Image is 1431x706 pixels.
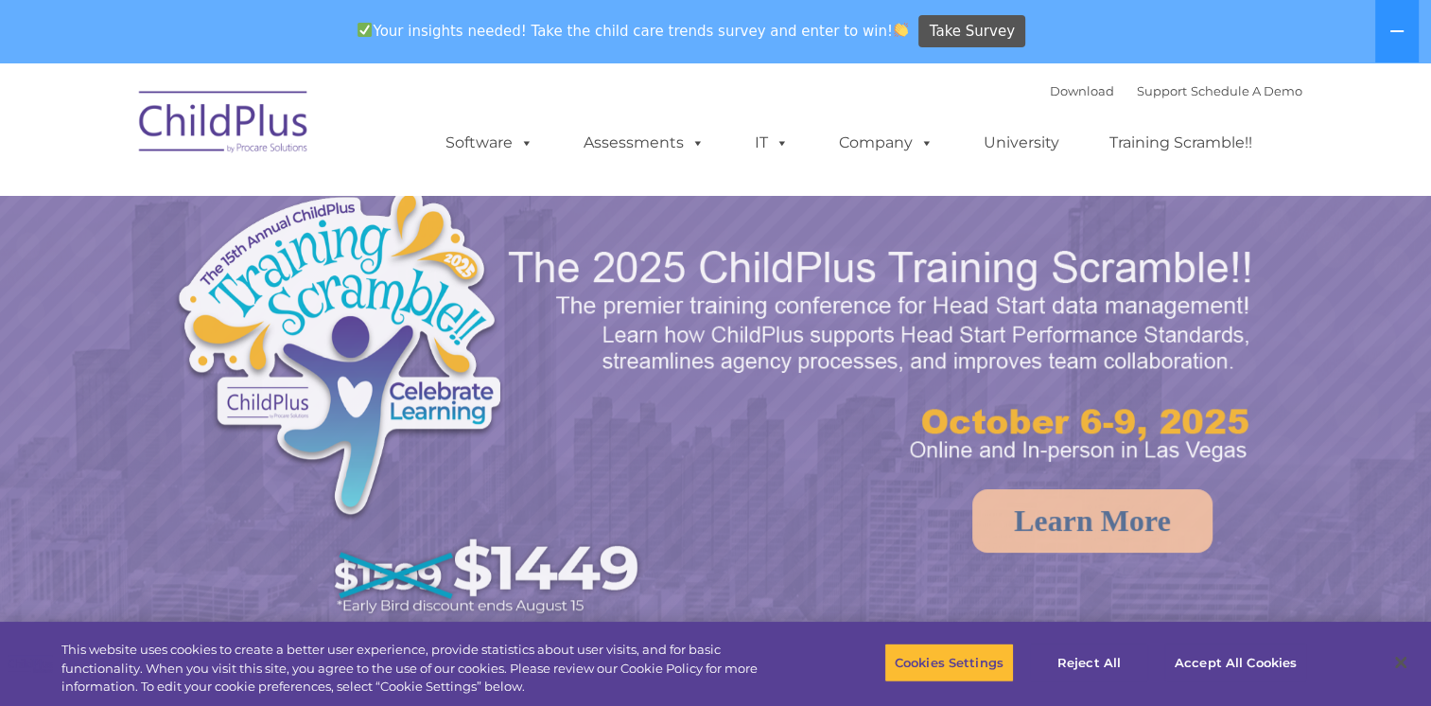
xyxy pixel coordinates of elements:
a: Assessments [565,124,724,162]
a: Support [1137,83,1187,98]
img: ✅ [358,23,372,37]
span: Take Survey [930,15,1015,48]
a: University [965,124,1078,162]
a: Take Survey [918,15,1025,48]
a: Schedule A Demo [1191,83,1302,98]
span: Phone number [263,203,343,217]
button: Cookies Settings [884,643,1014,682]
button: Close [1380,642,1422,683]
a: Training Scramble!! [1091,124,1271,162]
a: Company [820,124,952,162]
span: Last name [263,125,321,139]
button: Reject All [1030,643,1148,682]
img: ChildPlus by Procare Solutions [130,78,319,172]
a: Download [1050,83,1114,98]
img: 👏 [894,23,908,37]
a: IT [736,124,808,162]
a: Learn More [972,489,1213,553]
span: Your insights needed! Take the child care trends survey and enter to win! [350,12,916,49]
font: | [1050,83,1302,98]
button: Accept All Cookies [1164,643,1307,682]
a: Software [427,124,552,162]
div: This website uses cookies to create a better user experience, provide statistics about user visit... [61,641,787,697]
